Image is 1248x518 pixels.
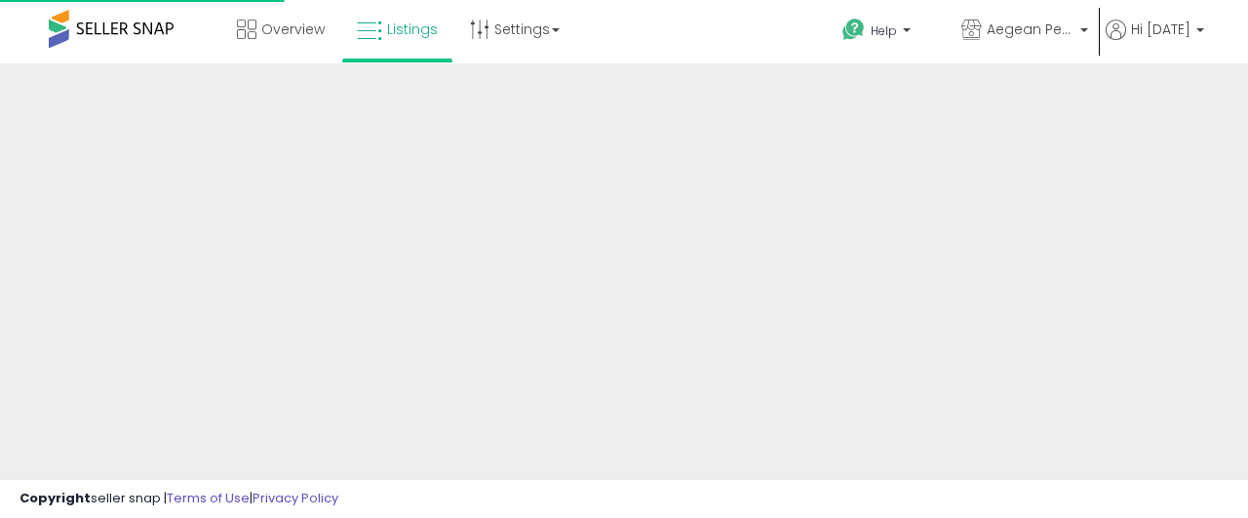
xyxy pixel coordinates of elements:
[871,22,897,39] span: Help
[827,3,944,63] a: Help
[253,489,338,507] a: Privacy Policy
[261,20,325,39] span: Overview
[167,489,250,507] a: Terms of Use
[841,18,866,42] i: Get Help
[987,20,1074,39] span: Aegean Pearl
[1131,20,1190,39] span: Hi [DATE]
[387,20,438,39] span: Listings
[1106,20,1204,63] a: Hi [DATE]
[19,490,338,508] div: seller snap | |
[19,489,91,507] strong: Copyright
